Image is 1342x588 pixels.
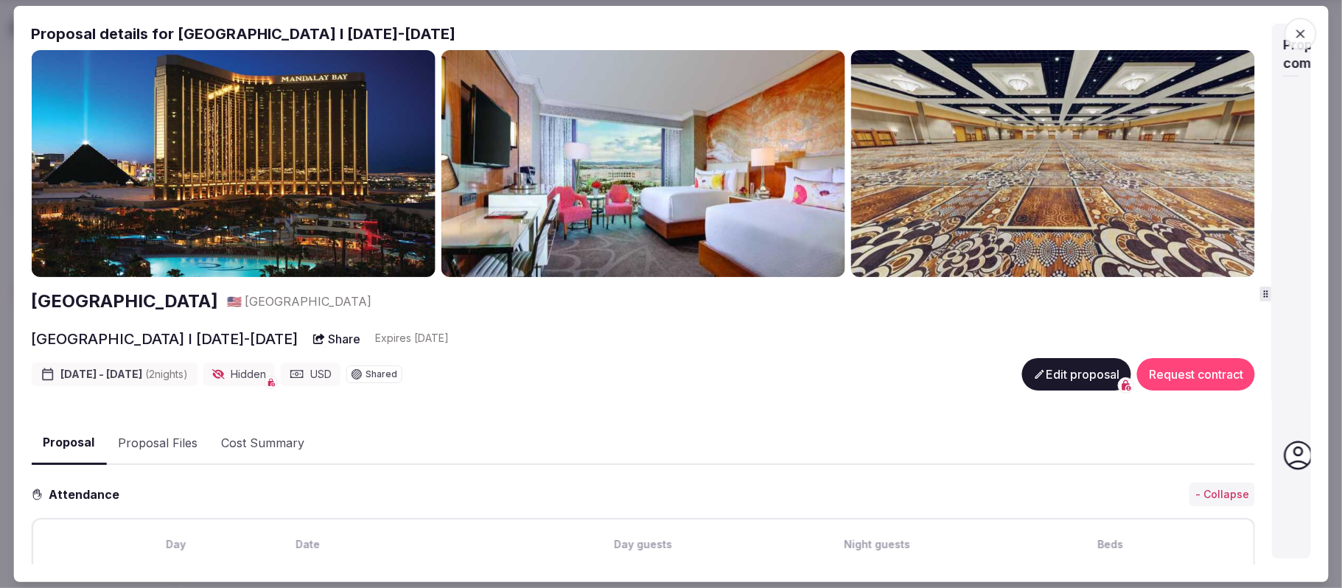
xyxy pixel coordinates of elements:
div: Date [296,537,523,552]
button: Cost Summary [209,422,316,465]
div: Night guests [763,537,990,552]
h3: Attendance [43,486,131,503]
span: [DATE] - [DATE] [60,367,188,382]
button: Edit proposal [1022,358,1131,391]
a: [GEOGRAPHIC_DATA] [31,289,218,314]
div: Beds [996,537,1224,552]
h2: [GEOGRAPHIC_DATA] I [DATE]-[DATE] [31,329,298,349]
div: Hidden [203,363,275,386]
button: 🇺🇸 [227,293,242,309]
h2: Proposal details for [GEOGRAPHIC_DATA] I [DATE]-[DATE] [31,24,1255,44]
button: Proposal [31,421,106,465]
button: Request contract [1137,358,1255,391]
img: Gallery photo 3 [851,50,1255,277]
span: Shared [366,370,397,379]
img: Gallery photo 2 [441,50,845,277]
button: Proposal Files [106,422,209,465]
span: [GEOGRAPHIC_DATA] [245,293,371,309]
div: USD [281,363,340,386]
span: ( 2 night s ) [145,368,188,380]
span: 🇺🇸 [227,294,242,309]
button: - Collapse [1189,483,1255,506]
button: Share [304,326,369,352]
div: Day guests [529,537,757,552]
div: Expire s [DATE] [375,331,449,346]
img: Gallery photo 1 [31,50,435,277]
div: Day [62,537,290,552]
